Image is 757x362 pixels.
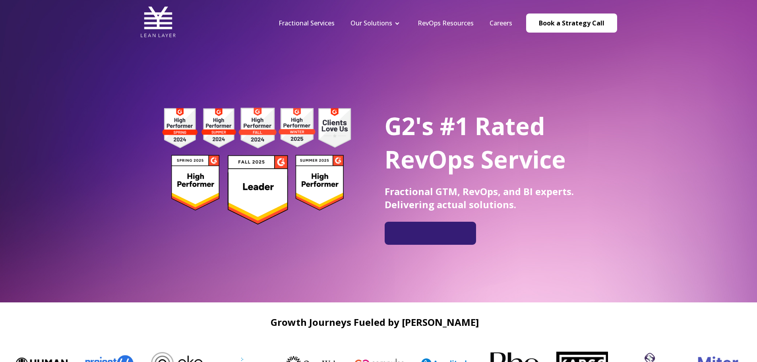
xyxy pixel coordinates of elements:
[148,105,365,227] img: g2 badges
[140,4,176,40] img: Lean Layer Logo
[526,14,617,33] a: Book a Strategy Call
[385,110,566,176] span: G2's #1 Rated RevOps Service
[490,19,512,27] a: Careers
[389,225,472,242] iframe: Embedded CTA
[271,19,520,27] div: Navigation Menu
[350,19,392,27] a: Our Solutions
[418,19,474,27] a: RevOps Resources
[385,185,574,211] span: Fractional GTM, RevOps, and BI experts. Delivering actual solutions.
[279,19,335,27] a: Fractional Services
[8,317,741,327] h2: Growth Journeys Fueled by [PERSON_NAME]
